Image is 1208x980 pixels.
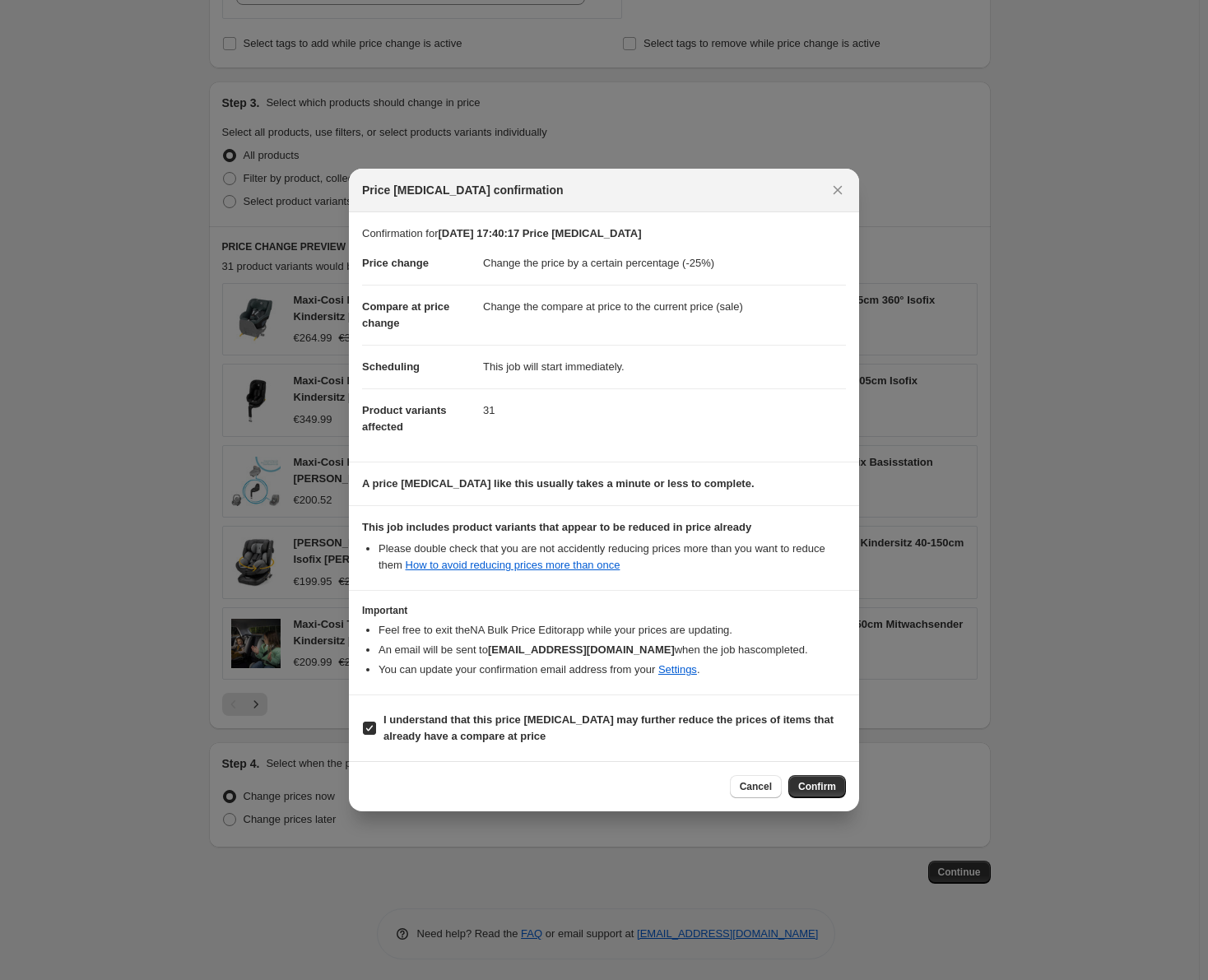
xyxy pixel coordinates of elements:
span: Confirm [798,780,836,793]
dd: 31 [483,388,846,432]
li: An email will be sent to when the job has completed . [379,642,846,658]
li: You can update your confirmation email address from your . [379,662,846,678]
b: I understand that this price [MEDICAL_DATA] may further reduce the prices of items that already h... [383,713,834,742]
span: Price change [362,257,429,269]
b: This job includes product variants that appear to be reduced in price already [362,521,751,533]
span: Product variants affected [362,404,447,433]
button: Close [826,179,849,202]
dd: This job will start immediately. [483,345,846,388]
button: Confirm [788,775,846,798]
span: Compare at price change [362,300,449,329]
dd: Change the price by a certain percentage (-25%) [483,242,846,285]
b: [DATE] 17:40:17 Price [MEDICAL_DATA] [438,227,641,239]
a: Settings [658,663,697,676]
b: [EMAIL_ADDRESS][DOMAIN_NAME] [488,643,675,656]
h3: Important [362,604,846,617]
p: Confirmation for [362,225,846,242]
dd: Change the compare at price to the current price (sale) [483,285,846,328]
a: How to avoid reducing prices more than once [406,559,620,571]
span: Cancel [740,780,772,793]
span: Price [MEDICAL_DATA] confirmation [362,182,564,198]
li: Feel free to exit the NA Bulk Price Editor app while your prices are updating. [379,622,846,639]
b: A price [MEDICAL_DATA] like this usually takes a minute or less to complete. [362,477,755,490]
button: Cancel [730,775,782,798]
span: Scheduling [362,360,420,373]
li: Please double check that you are not accidently reducing prices more than you want to reduce them [379,541,846,574]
